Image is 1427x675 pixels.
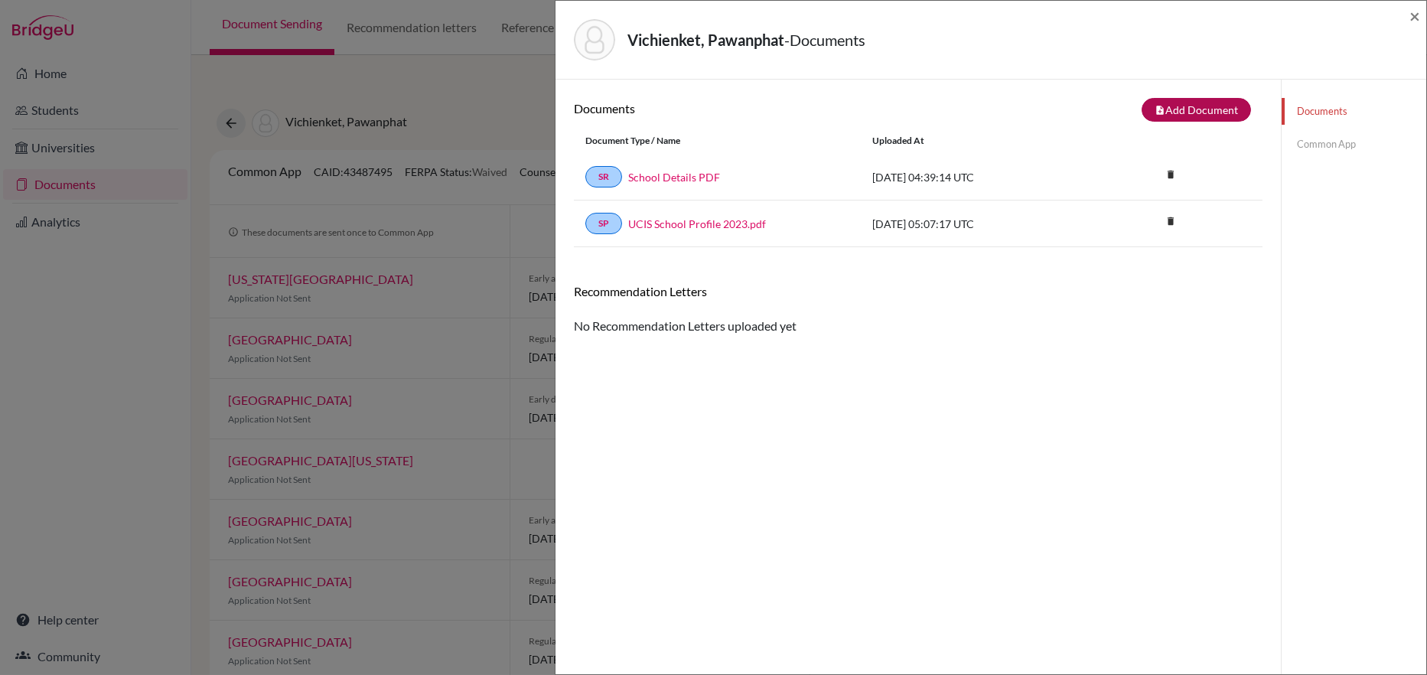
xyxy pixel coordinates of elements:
h6: Recommendation Letters [574,284,1262,298]
button: note_addAdd Document [1142,98,1251,122]
i: note_add [1155,105,1165,116]
button: Close [1409,7,1420,25]
div: No Recommendation Letters uploaded yet [574,284,1262,335]
span: - Documents [784,31,865,49]
a: delete [1159,165,1182,186]
i: delete [1159,210,1182,233]
a: UCIS School Profile 2023.pdf [628,216,766,232]
a: SR [585,166,622,187]
a: Common App [1282,131,1426,158]
a: Documents [1282,98,1426,125]
i: delete [1159,163,1182,186]
div: [DATE] 05:07:17 UTC [861,216,1090,232]
div: [DATE] 04:39:14 UTC [861,169,1090,185]
div: Document Type / Name [574,134,861,148]
div: Uploaded at [861,134,1090,148]
a: SP [585,213,622,234]
h6: Documents [574,101,918,116]
span: × [1409,5,1420,27]
a: School Details PDF [628,169,720,185]
a: delete [1159,212,1182,233]
strong: Vichienket, Pawanphat [627,31,784,49]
